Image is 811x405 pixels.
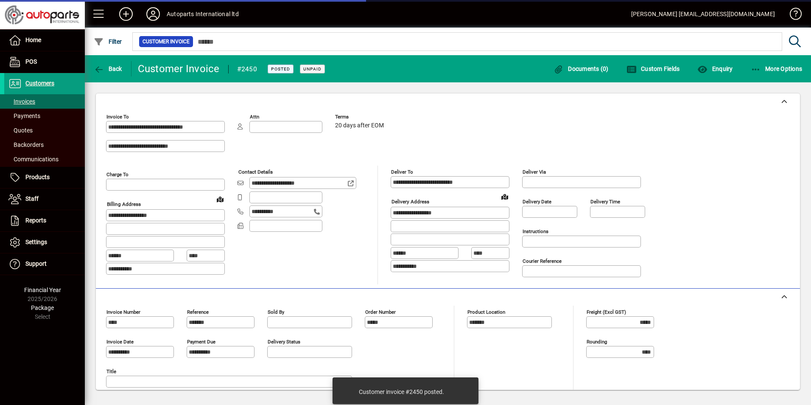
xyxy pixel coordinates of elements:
a: Knowledge Base [783,2,800,29]
mat-label: Attn [250,114,259,120]
span: Filter [94,38,122,45]
button: Filter [92,34,124,49]
span: 20 days after EOM [335,122,384,129]
app-page-header-button: Back [85,61,131,76]
span: Communications [8,156,59,163]
mat-label: Invoice To [106,114,129,120]
mat-label: Freight (excl GST) [587,309,626,315]
span: Unpaid [303,66,322,72]
span: Enquiry [697,65,733,72]
mat-label: Instructions [523,228,548,234]
span: Invoices [8,98,35,105]
div: Customer invoice #2450 posted. [359,388,444,396]
a: Settings [4,232,85,253]
span: Terms [335,114,386,120]
span: Products [25,174,50,180]
mat-label: Product location [467,309,505,315]
mat-label: Charge To [106,172,129,177]
span: Package [31,304,54,311]
button: Profile [140,6,167,22]
div: Autoparts International ltd [167,7,239,21]
button: Add [112,6,140,22]
span: Documents (0) [554,65,609,72]
a: Staff [4,188,85,210]
a: View on map [498,190,512,203]
button: Back [92,61,124,76]
span: Backorders [8,141,44,148]
span: Back [94,65,122,72]
mat-label: Order number [365,309,396,315]
span: Staff [25,195,39,202]
mat-label: Delivery status [268,339,300,345]
mat-label: Payment due [187,339,215,345]
span: Reports [25,217,46,224]
mat-label: Deliver To [391,169,413,175]
mat-label: Sold by [268,309,284,315]
a: Invoices [4,94,85,109]
span: POS [25,58,37,65]
a: View on map [213,192,227,206]
a: Reports [4,210,85,231]
span: Customers [25,80,54,87]
span: Settings [25,239,47,245]
mat-label: Invoice date [106,339,134,345]
a: Payments [4,109,85,123]
span: Financial Year [24,287,61,293]
mat-label: Delivery date [523,199,551,205]
span: Payments [8,112,40,119]
mat-label: Rounding [587,339,607,345]
div: [PERSON_NAME] [EMAIL_ADDRESS][DOMAIN_NAME] [631,7,775,21]
a: Quotes [4,123,85,138]
button: Custom Fields [624,61,682,76]
button: More Options [749,61,805,76]
button: Enquiry [695,61,735,76]
span: Customer Invoice [143,37,190,46]
a: POS [4,51,85,73]
div: #2450 [237,62,257,76]
a: Support [4,253,85,275]
span: Quotes [8,127,33,134]
a: Communications [4,152,85,166]
span: Support [25,260,47,267]
span: Home [25,37,41,43]
a: Backorders [4,138,85,152]
span: Posted [271,66,290,72]
a: Home [4,30,85,51]
a: Products [4,167,85,188]
mat-label: Deliver via [523,169,546,175]
span: More Options [751,65,803,72]
span: Custom Fields [626,65,680,72]
mat-label: Invoice number [106,309,140,315]
mat-label: Delivery time [590,199,620,205]
mat-label: Courier Reference [523,258,562,264]
mat-label: Title [106,368,116,374]
button: Documents (0) [551,61,611,76]
mat-label: Reference [187,309,209,315]
div: Customer Invoice [138,62,220,76]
